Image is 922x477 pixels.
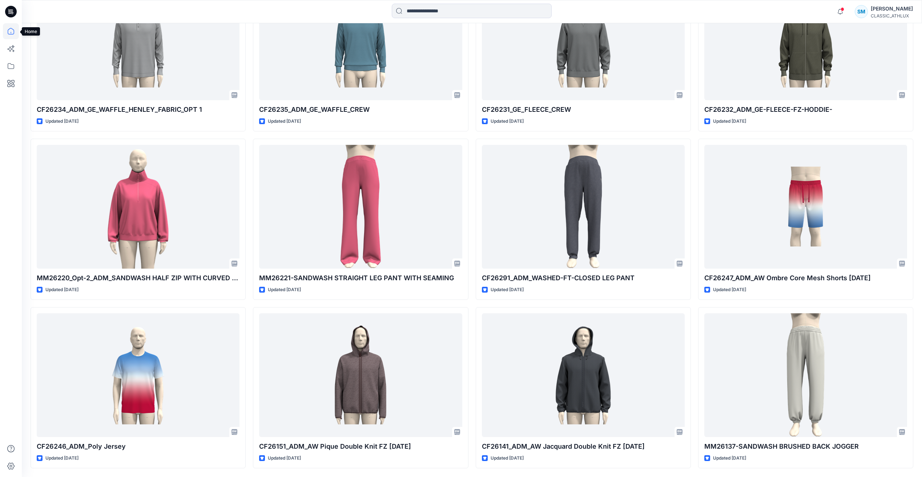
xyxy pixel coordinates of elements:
a: CF26247_ADM_AW Ombre Core Mesh Shorts 01OCT25 [704,145,907,269]
a: CF26151_ADM_AW Pique Double Knit FZ 07OCT25 [259,313,462,437]
a: CF26291_ADM_WASHED-FT-CLOSED LEG PANT [482,145,685,269]
div: CLASSIC_ATHLUX [871,13,913,19]
p: CF26234_ADM_GE_WAFFLE_HENLEY_FABRIC_OPT 1 [37,105,239,115]
p: Updated [DATE] [45,286,78,294]
p: Updated [DATE] [713,286,746,294]
p: CF26141_ADM_AW Jacquard Double Knit FZ [DATE] [482,441,685,452]
p: MM26220_Opt-2_ADM_SANDWASH HALF ZIP WITH CURVED SEAMING OPT-2 [37,273,239,283]
a: MM26220_Opt-2_ADM_SANDWASH HALF ZIP WITH CURVED SEAMING OPT-2 [37,145,239,269]
p: MM26137-SANDWASH BRUSHED BACK JOGGER [704,441,907,452]
div: [PERSON_NAME] [871,4,913,13]
p: Updated [DATE] [491,454,524,462]
div: SM [855,5,868,18]
p: Updated [DATE] [45,454,78,462]
p: Updated [DATE] [268,286,301,294]
a: CF26246_ADM_Poly Jersey [37,313,239,437]
p: CF26231_GE_FLEECE_CREW [482,105,685,115]
p: Updated [DATE] [713,454,746,462]
p: Updated [DATE] [491,286,524,294]
p: CF26151_ADM_AW Pique Double Knit FZ [DATE] [259,441,462,452]
p: Updated [DATE] [45,118,78,125]
a: CF26141_ADM_AW Jacquard Double Knit FZ 07OCT25 [482,313,685,437]
p: Updated [DATE] [713,118,746,125]
p: CF26232_ADM_GE-FLEECE-FZ-HODDIE- [704,105,907,115]
a: MM26137-SANDWASH BRUSHED BACK JOGGER [704,313,907,437]
p: CF26235_ADM_GE_WAFFLE_CREW [259,105,462,115]
p: Updated [DATE] [268,118,301,125]
p: Updated [DATE] [491,118,524,125]
a: MM26221-SANDWASH STRAIGHT LEG PANT WITH SEAMING [259,145,462,269]
p: CF26246_ADM_Poly Jersey [37,441,239,452]
p: MM26221-SANDWASH STRAIGHT LEG PANT WITH SEAMING [259,273,462,283]
p: CF26247_ADM_AW Ombre Core Mesh Shorts [DATE] [704,273,907,283]
p: Updated [DATE] [268,454,301,462]
p: CF26291_ADM_WASHED-FT-CLOSED LEG PANT [482,273,685,283]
